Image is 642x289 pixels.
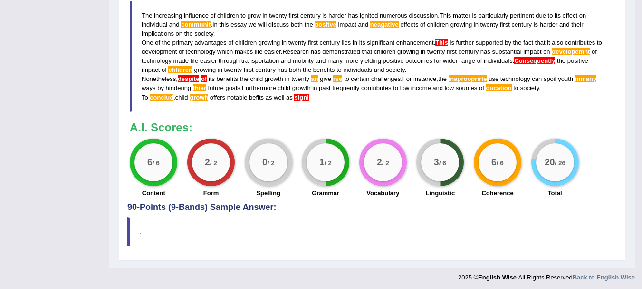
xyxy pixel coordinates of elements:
[382,159,389,167] small: / 2
[513,84,518,91] span: to
[303,66,311,73] span: the
[319,157,325,168] big: 1
[489,75,498,82] span: use
[127,217,617,246] blockquote: .
[447,48,457,55] span: first
[458,268,635,282] div: 2025 © All Rights Reserved
[544,75,556,82] span: spoil
[370,21,399,28] span: Possible spelling mistake found. (did you mean: negative)
[191,57,199,64] span: life
[240,12,246,19] span: to
[534,21,538,28] span: is
[567,57,588,64] span: positive
[333,75,343,82] span: Possible spelling mistake found. (did you mean: RSE)
[150,94,173,101] span: Possible spelling mistake found. (did you mean: conclude)
[130,121,192,134] b: A.I. Scores:
[474,21,479,28] span: in
[548,12,553,19] span: to
[438,75,447,82] span: the
[199,75,201,82] span: Did you mean “despite” (or, alternatively, ‘in spite of’)?
[558,75,573,82] span: youth
[486,84,511,91] span: Possible spelling mistake found. (did you mean: education)
[313,66,335,73] span: benefits
[345,57,359,64] span: more
[217,75,239,82] span: benefits
[427,21,449,28] span: children
[523,48,541,55] span: impact
[505,39,511,46] span: by
[443,57,458,64] span: wider
[130,1,614,112] blockquote: . . . . . . , . , . , . , . ,
[386,66,405,73] span: society
[432,84,443,91] span: and
[476,39,503,46] span: supported
[200,57,217,64] span: easier
[142,12,152,19] span: The
[175,94,188,101] span: child
[249,21,257,28] span: we
[244,66,254,73] span: first
[366,189,399,198] label: Vocabulary
[142,30,174,37] span: implications
[179,48,184,55] span: of
[361,84,392,91] span: contributes
[219,21,229,28] span: this
[332,84,359,91] span: frequently
[209,75,215,82] span: its
[142,189,165,198] label: Content
[288,12,298,19] span: first
[405,57,432,64] span: outcomes
[336,66,342,73] span: to
[240,75,249,82] span: the
[481,189,513,198] label: Coherence
[353,39,357,46] span: in
[548,189,562,198] label: Total
[176,30,182,37] span: on
[162,39,171,46] span: the
[248,12,261,19] span: grow
[225,84,240,91] span: goals
[241,57,279,64] span: transportation
[500,21,510,28] span: first
[142,57,172,64] span: technology
[147,157,153,168] big: 6
[227,94,248,101] span: notable
[219,57,240,64] span: through
[420,21,425,28] span: of
[315,21,336,28] span: Possible spelling mistake found. (did you mean: positive)
[367,39,394,46] span: significant
[511,21,532,28] span: century
[194,66,216,73] span: growing
[371,75,401,82] span: challenges
[380,12,407,19] span: numerous
[289,66,301,73] span: both
[235,48,253,55] span: makes
[449,75,487,82] span: Possible spelling mistake found. (did you mean: inappropriate)
[479,84,484,91] span: of
[565,39,595,46] span: contributes
[194,39,226,46] span: advantages
[256,189,280,198] label: Spelling
[552,39,563,46] span: also
[456,84,478,91] span: sources
[540,21,558,28] span: harder
[327,57,343,64] span: many
[320,75,331,82] span: give
[359,39,365,46] span: its
[291,21,303,28] span: both
[184,12,209,19] span: influence
[500,75,530,82] span: technology
[396,39,434,46] span: enhancement
[263,12,268,19] span: in
[210,159,217,167] small: / 2
[155,39,160,46] span: of
[409,12,438,19] span: discussion
[328,12,346,19] span: harder
[460,57,475,64] span: range
[194,30,213,37] span: society
[480,48,490,55] span: has
[445,84,454,91] span: low
[249,94,264,101] span: befits
[230,21,247,28] span: essay
[142,21,167,28] span: individual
